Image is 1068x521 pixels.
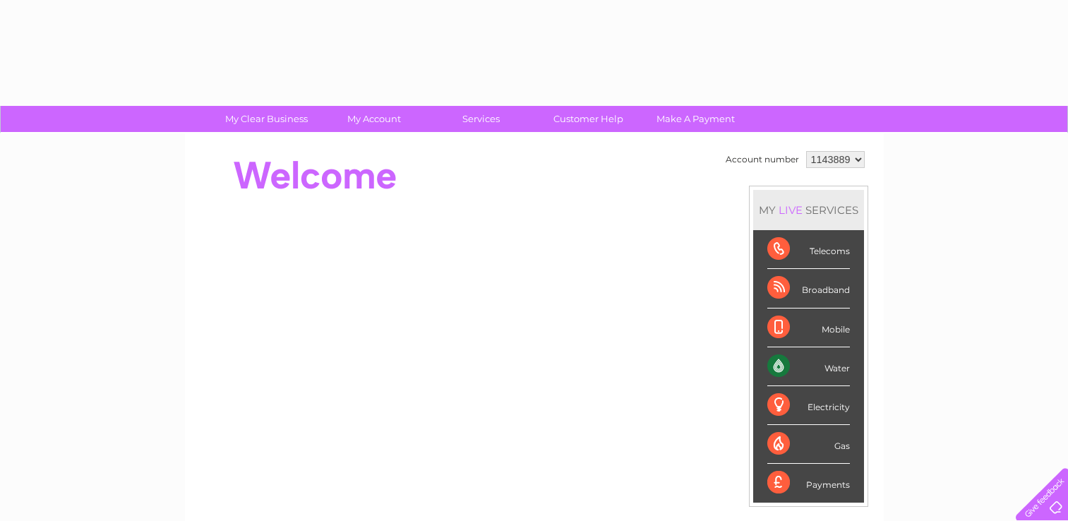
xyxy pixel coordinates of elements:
[753,190,864,230] div: MY SERVICES
[767,230,850,269] div: Telecoms
[767,269,850,308] div: Broadband
[722,148,803,172] td: Account number
[767,309,850,347] div: Mobile
[423,106,539,132] a: Services
[767,464,850,502] div: Payments
[316,106,432,132] a: My Account
[767,347,850,386] div: Water
[767,386,850,425] div: Electricity
[776,203,805,217] div: LIVE
[637,106,754,132] a: Make A Payment
[767,425,850,464] div: Gas
[208,106,325,132] a: My Clear Business
[530,106,647,132] a: Customer Help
